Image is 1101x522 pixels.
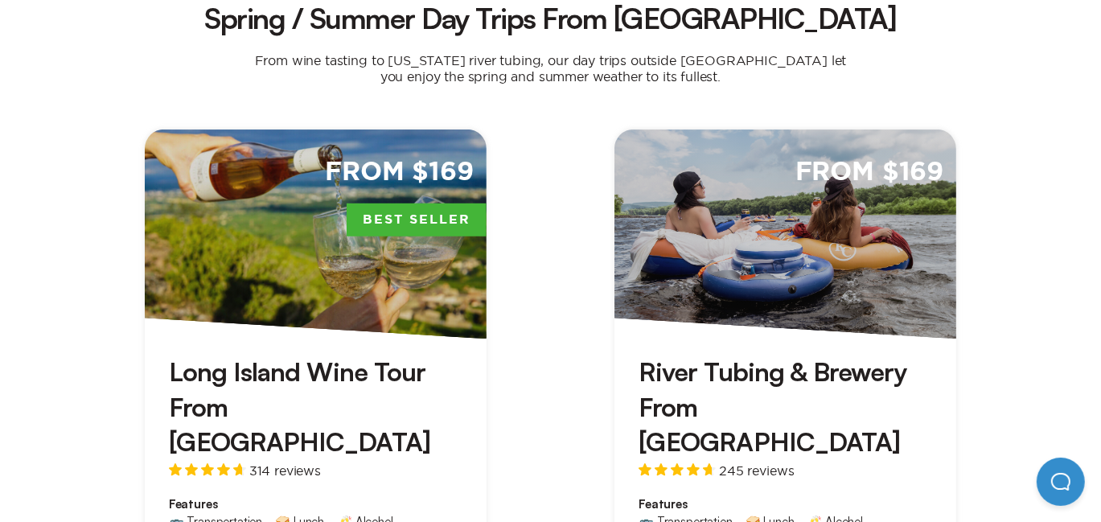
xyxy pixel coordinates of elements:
span: Best Seller [347,203,487,237]
span: Features [639,496,932,512]
span: 245 reviews [719,464,794,477]
h3: River Tubing & Brewery From [GEOGRAPHIC_DATA] [639,355,932,459]
p: From wine tasting to [US_STATE] river tubing, our day trips outside [GEOGRAPHIC_DATA] let you enj... [229,52,873,84]
span: From $169 [325,155,474,190]
span: From $169 [795,155,944,190]
h2: Spring / Summer Day Trips From [GEOGRAPHIC_DATA] [106,4,995,33]
iframe: Help Scout Beacon - Open [1037,458,1085,506]
span: 314 reviews [249,464,321,477]
h3: Long Island Wine Tour From [GEOGRAPHIC_DATA] [169,355,462,459]
span: Features [169,496,462,512]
